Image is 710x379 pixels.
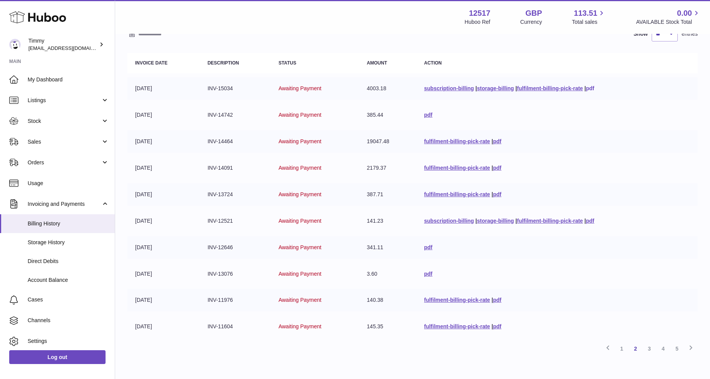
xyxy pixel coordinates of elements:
a: pdf [493,138,502,144]
span: | [492,191,493,197]
td: INV-13076 [200,263,271,285]
a: fulfilment-billing-pick-rate [424,191,490,197]
span: | [585,218,586,224]
a: pdf [424,271,433,277]
td: [DATE] [127,210,200,232]
span: 0.00 [677,8,692,18]
span: Awaiting Payment [279,191,322,197]
td: [DATE] [127,236,200,259]
span: 113.51 [574,8,597,18]
span: [EMAIL_ADDRESS][DOMAIN_NAME] [28,45,113,51]
a: Log out [9,350,106,364]
a: fulfilment-billing-pick-rate [517,218,583,224]
span: Awaiting Payment [279,297,322,303]
span: | [585,85,586,91]
td: INV-14091 [200,157,271,179]
a: 0.00 AVAILABLE Stock Total [636,8,701,26]
strong: Amount [367,60,387,66]
td: [DATE] [127,183,200,206]
span: Awaiting Payment [279,112,322,118]
span: Usage [28,180,109,187]
div: Currency [520,18,542,26]
td: 4003.18 [359,77,416,100]
span: entries [682,30,698,38]
a: 113.51 Total sales [572,8,606,26]
a: pdf [493,323,502,329]
span: Sales [28,138,101,146]
a: fulfilment-billing-pick-rate [424,165,490,171]
span: Total sales [572,18,606,26]
a: storage-billing [477,218,514,224]
span: | [492,165,493,171]
a: 5 [670,342,684,356]
a: pdf [586,218,594,224]
span: Awaiting Payment [279,85,322,91]
td: INV-11604 [200,315,271,338]
a: storage-billing [477,85,514,91]
td: 387.71 [359,183,416,206]
a: 3 [642,342,656,356]
span: Awaiting Payment [279,323,322,329]
a: fulfilment-billing-pick-rate [424,323,490,329]
span: Storage History [28,239,109,246]
td: INV-14742 [200,104,271,126]
td: [DATE] [127,104,200,126]
a: fulfilment-billing-pick-rate [424,138,490,144]
span: Cases [28,296,109,303]
td: [DATE] [127,77,200,100]
a: pdf [424,244,433,250]
td: INV-11976 [200,289,271,311]
td: INV-12646 [200,236,271,259]
a: pdf [493,165,502,171]
td: [DATE] [127,130,200,153]
td: INV-13724 [200,183,271,206]
td: INV-12521 [200,210,271,232]
strong: Action [424,60,442,66]
td: [DATE] [127,315,200,338]
span: Channels [28,317,109,324]
span: Billing History [28,220,109,227]
td: [DATE] [127,289,200,311]
span: Awaiting Payment [279,138,322,144]
label: Show [634,30,648,38]
td: INV-15034 [200,77,271,100]
td: 385.44 [359,104,416,126]
td: 3.60 [359,263,416,285]
a: subscription-billing [424,218,474,224]
a: pdf [493,297,502,303]
td: [DATE] [127,263,200,285]
div: Timmy [28,37,97,52]
strong: 12517 [469,8,490,18]
td: 141.23 [359,210,416,232]
span: Direct Debits [28,258,109,265]
td: 341.11 [359,236,416,259]
a: pdf [424,112,433,118]
a: pdf [493,191,502,197]
span: AVAILABLE Stock Total [636,18,701,26]
td: 19047.48 [359,130,416,153]
span: Orders [28,159,101,166]
span: Account Balance [28,276,109,284]
span: Awaiting Payment [279,244,322,250]
span: | [515,218,517,224]
td: INV-14464 [200,130,271,153]
strong: Description [208,60,239,66]
span: Listings [28,97,101,104]
strong: GBP [525,8,542,18]
strong: Status [279,60,296,66]
td: 145.35 [359,315,416,338]
td: [DATE] [127,157,200,179]
a: pdf [586,85,594,91]
span: Invoicing and Payments [28,200,101,208]
a: 2 [629,342,642,356]
span: | [515,85,517,91]
span: | [476,85,477,91]
span: | [492,323,493,329]
a: 4 [656,342,670,356]
strong: Invoice Date [135,60,167,66]
a: 1 [615,342,629,356]
td: 140.38 [359,289,416,311]
span: | [476,218,477,224]
td: 2179.37 [359,157,416,179]
span: | [492,138,493,144]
